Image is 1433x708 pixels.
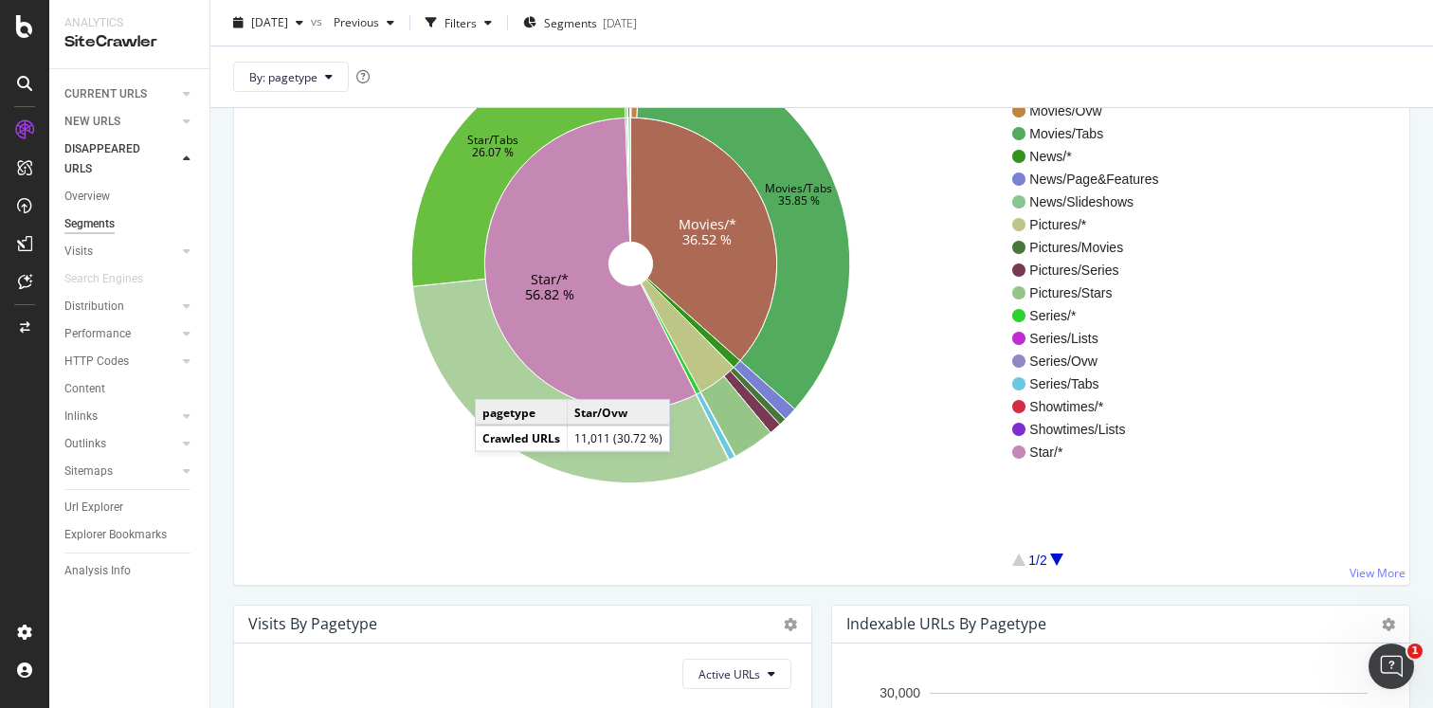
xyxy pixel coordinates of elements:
a: Overview [64,187,196,207]
td: pagetype [476,401,568,426]
span: Series/Tabs [1029,374,1158,393]
span: 2025 Oct. 6th [251,14,288,30]
span: Showtimes/* [1029,397,1158,416]
div: Filters [444,14,477,30]
span: Star/* [1029,443,1158,462]
div: Analytics [64,15,194,31]
div: NEW URLS [64,112,120,132]
text: 26.07 % [472,144,514,160]
a: Url Explorer [64,498,196,517]
text: 56.82 % [525,285,574,303]
a: Outlinks [64,434,177,454]
div: Performance [64,324,131,344]
text: Star/* [531,270,569,288]
span: Series/Lists [1029,329,1158,348]
td: 11,011 (30.72 %) [568,426,670,450]
button: Previous [326,8,402,38]
span: Series/Ovw [1029,352,1158,371]
a: Sitemaps [64,462,177,481]
span: Showtimes/Lists [1029,420,1158,439]
a: Explorer Bookmarks [64,525,196,545]
div: SiteCrawler [64,31,194,53]
button: Filters [418,8,499,38]
td: Star/Ovw [568,401,670,426]
text: 36.52 % [683,230,733,248]
text: Movies/* [679,215,736,233]
div: Segments [64,214,115,234]
span: News/Slideshows [1029,192,1158,211]
button: Segments[DATE] [516,8,644,38]
h4: Indexable URLs by pagetype [846,611,1046,637]
a: Performance [64,324,177,344]
i: Options [784,618,797,631]
span: Pictures/Series [1029,261,1158,280]
text: 30,000 [880,686,920,701]
iframe: Intercom live chat [1369,644,1414,689]
div: Analysis Info [64,561,131,581]
td: Crawled URLs [476,426,568,450]
span: Series/* [1029,306,1158,325]
i: Options [1382,618,1395,631]
button: By: pagetype [233,62,349,92]
span: News/* [1029,147,1158,166]
span: Active URLs [698,666,760,682]
div: DISAPPEARED URLS [64,139,160,179]
a: View More [1350,565,1406,581]
h4: Visits by pagetype [248,611,377,637]
div: Explorer Bookmarks [64,525,167,545]
div: Url Explorer [64,498,123,517]
text: 35.85 % [778,192,820,209]
div: Search Engines [64,269,143,289]
a: Inlinks [64,407,177,427]
a: CURRENT URLS [64,84,177,104]
div: Outlinks [64,434,106,454]
div: Inlinks [64,407,98,427]
div: Distribution [64,297,124,317]
a: Distribution [64,297,177,317]
span: Segments [544,14,597,30]
span: Movies/Ovw [1029,101,1158,120]
a: Search Engines [64,269,162,289]
div: 1/2 [1028,551,1046,570]
div: Overview [64,187,110,207]
a: HTTP Codes [64,352,177,372]
a: DISAPPEARED URLS [64,139,177,179]
span: vs [311,12,326,28]
span: By: pagetype [249,68,317,84]
text: Movies/Tabs [766,180,833,196]
div: Content [64,379,105,399]
div: [DATE] [603,14,637,30]
button: [DATE] [226,8,311,38]
span: Pictures/Movies [1029,238,1158,257]
a: Visits [64,242,177,262]
span: News/Page&Features [1029,170,1158,189]
span: 1 [1407,644,1423,659]
div: Visits [64,242,93,262]
a: NEW URLS [64,112,177,132]
a: Analysis Info [64,561,196,581]
text: Star/Tabs [467,132,518,148]
span: Pictures/Stars [1029,283,1158,302]
button: Active URLs [682,659,791,689]
a: Content [64,379,196,399]
a: Segments [64,214,196,234]
span: Movies/Tabs [1029,124,1158,143]
div: HTTP Codes [64,352,129,372]
span: Previous [326,14,379,30]
span: Pictures/* [1029,215,1158,234]
div: Sitemaps [64,462,113,481]
div: CURRENT URLS [64,84,147,104]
